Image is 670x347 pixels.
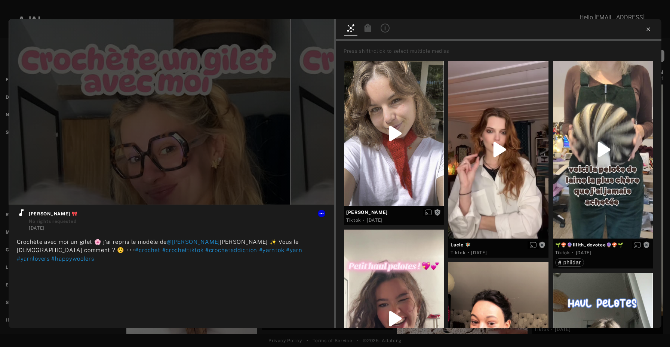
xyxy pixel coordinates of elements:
[17,255,50,262] span: #yarnlovers
[346,217,361,224] div: Tiktok
[17,239,167,245] span: Crochète avec moi un gilet 🌸 j’ai repris le modèle de
[633,311,670,347] div: Widget de chat
[555,249,570,256] div: Tiktok
[167,239,220,245] span: @[PERSON_NAME]
[346,209,442,216] span: [PERSON_NAME]
[162,247,204,253] span: #crochettiktok
[135,247,160,253] span: #crochet
[576,250,591,255] time: 2025-01-16T00:00:00.000Z
[451,249,465,256] div: Tiktok
[259,247,285,253] span: #yarntok
[643,242,650,247] span: Rights not requested
[344,47,659,55] div: Press shift+click to select multiple medias
[51,255,94,262] span: #happywoolers
[632,241,643,249] button: Enable diffusion on this media
[558,260,581,265] div: phildar
[434,209,441,215] span: Rights not requested
[29,219,76,224] span: No rights requested
[555,242,651,248] span: 🌱🍄🔮lilith_devotee🔮🍄🌱
[29,225,44,231] time: 2025-09-08T00:00:00.000Z
[363,217,365,223] span: ·
[451,242,546,248] span: Lucie 🧚🏼
[423,208,434,216] button: Enable diffusion on this media
[633,311,670,347] iframe: Chat Widget
[528,241,539,249] button: Enable diffusion on this media
[572,250,574,256] span: ·
[471,250,487,255] time: 2025-05-06T00:00:00.000Z
[563,260,581,265] span: phildar
[286,247,302,253] span: #yarn
[205,247,257,253] span: #crochetaddiction
[539,242,545,247] span: Rights not requested
[29,211,326,217] span: [PERSON_NAME] 🎀
[468,250,470,256] span: ·
[367,218,382,223] time: 2025-07-01T00:00:00.000Z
